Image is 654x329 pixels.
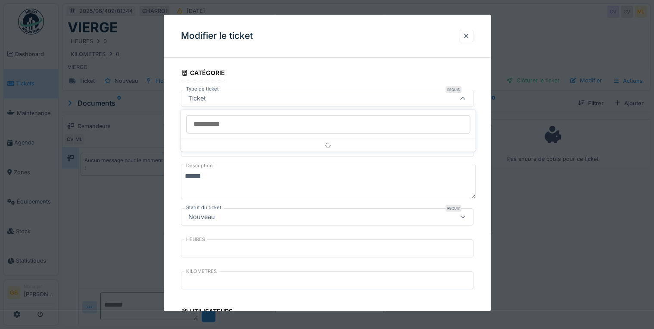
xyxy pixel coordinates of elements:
div: Ticket [185,94,209,103]
label: HEURES [184,236,207,243]
div: Requis [445,205,461,212]
label: Type de ticket [184,85,221,93]
div: Requis [445,86,461,93]
label: Statut du ticket [184,204,223,211]
div: Catégorie [181,66,225,81]
label: Description [184,161,215,172]
div: Utilisateurs [181,305,233,320]
div: Nouveau [185,212,218,222]
h3: Modifier le ticket [181,31,253,41]
label: KILOMETRES [184,268,218,275]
